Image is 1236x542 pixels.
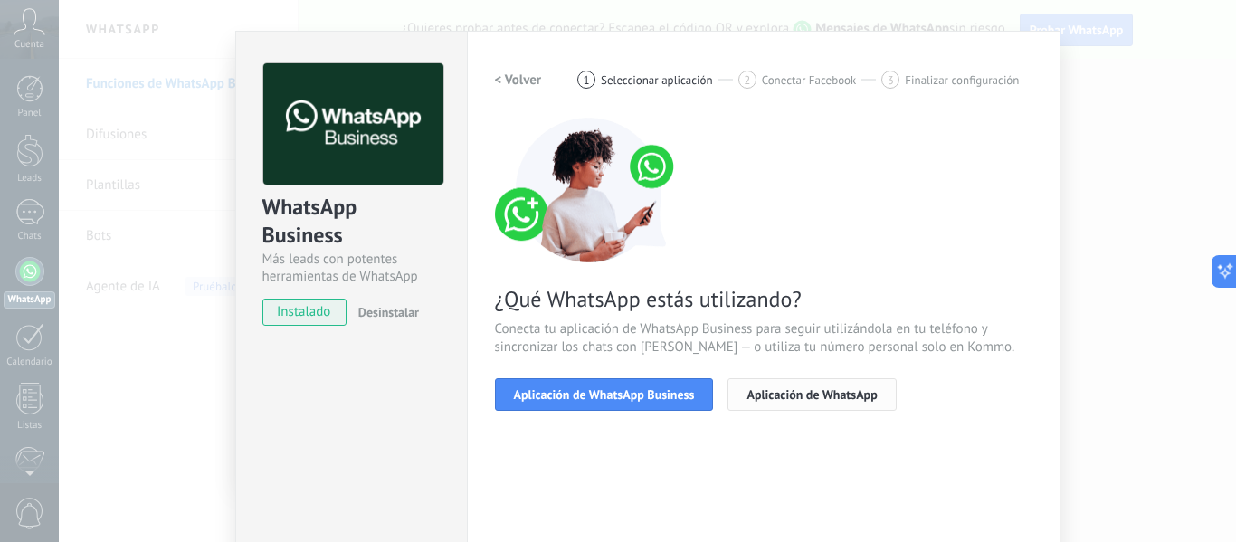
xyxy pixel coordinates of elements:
[584,72,590,88] span: 1
[262,193,441,251] div: WhatsApp Business
[746,388,877,401] span: Aplicación de WhatsApp
[762,73,857,87] span: Conectar Facebook
[262,251,441,285] div: Más leads con potentes herramientas de WhatsApp
[495,118,685,262] img: connect number
[263,299,346,326] span: instalado
[358,304,419,320] span: Desinstalar
[495,285,1032,313] span: ¿Qué WhatsApp estás utilizando?
[727,378,896,411] button: Aplicación de WhatsApp
[495,63,542,96] button: < Volver
[888,72,894,88] span: 3
[744,72,750,88] span: 2
[495,71,542,89] h2: < Volver
[351,299,419,326] button: Desinstalar
[495,320,1032,357] span: Conecta tu aplicación de WhatsApp Business para seguir utilizándola en tu teléfono y sincronizar ...
[263,63,443,185] img: logo_main.png
[495,378,714,411] button: Aplicación de WhatsApp Business
[601,73,713,87] span: Seleccionar aplicación
[514,388,695,401] span: Aplicación de WhatsApp Business
[905,73,1019,87] span: Finalizar configuración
